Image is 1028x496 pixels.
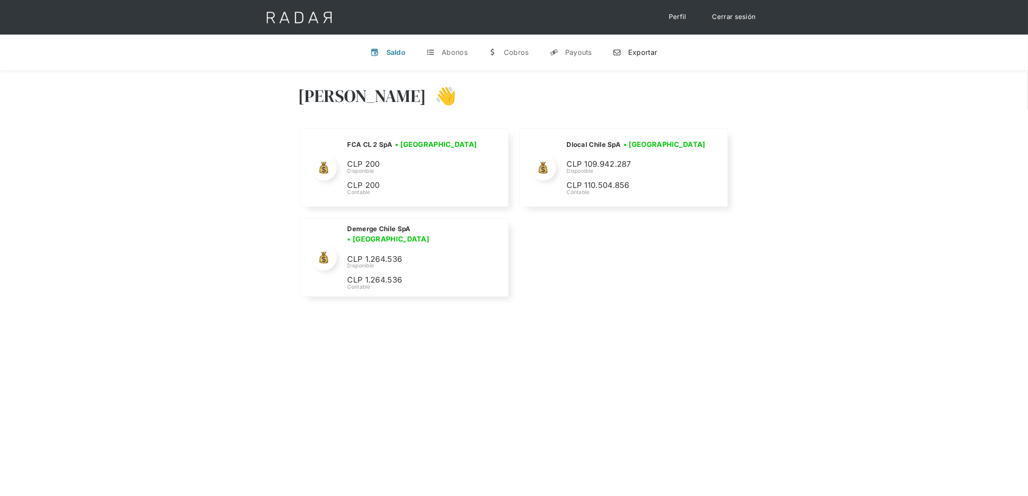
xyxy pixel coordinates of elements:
[566,140,620,149] h2: Dlocal Chile SpA
[395,139,477,149] h3: • [GEOGRAPHIC_DATA]
[426,48,435,57] div: t
[347,253,477,266] p: CLP 1.264.536
[347,179,477,192] p: CLP 200
[347,274,477,286] p: CLP 1.264.536
[660,9,695,25] a: Perfil
[371,48,380,57] div: v
[566,188,708,196] div: Contable
[442,48,468,57] div: Abonos
[298,85,427,107] h3: [PERSON_NAME]
[347,167,480,175] div: Disponible
[426,85,456,107] h3: 👋
[347,234,429,244] h3: • [GEOGRAPHIC_DATA]
[566,167,708,175] div: Disponible
[347,283,497,291] div: Contable
[347,225,410,233] h2: Demerge Chile SpA
[623,139,705,149] h3: • [GEOGRAPHIC_DATA]
[386,48,406,57] div: Saldo
[704,9,765,25] a: Cerrar sesión
[613,48,621,57] div: n
[628,48,657,57] div: Exportar
[347,262,497,270] div: Disponible
[566,179,696,192] p: CLP 110.504.856
[347,158,477,171] p: CLP 200
[347,140,392,149] h2: FCA CL 2 SpA
[566,158,696,171] p: CLP 109.942.287
[488,48,497,57] div: w
[550,48,558,57] div: y
[565,48,592,57] div: Payouts
[504,48,529,57] div: Cobros
[347,188,480,196] div: Contable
